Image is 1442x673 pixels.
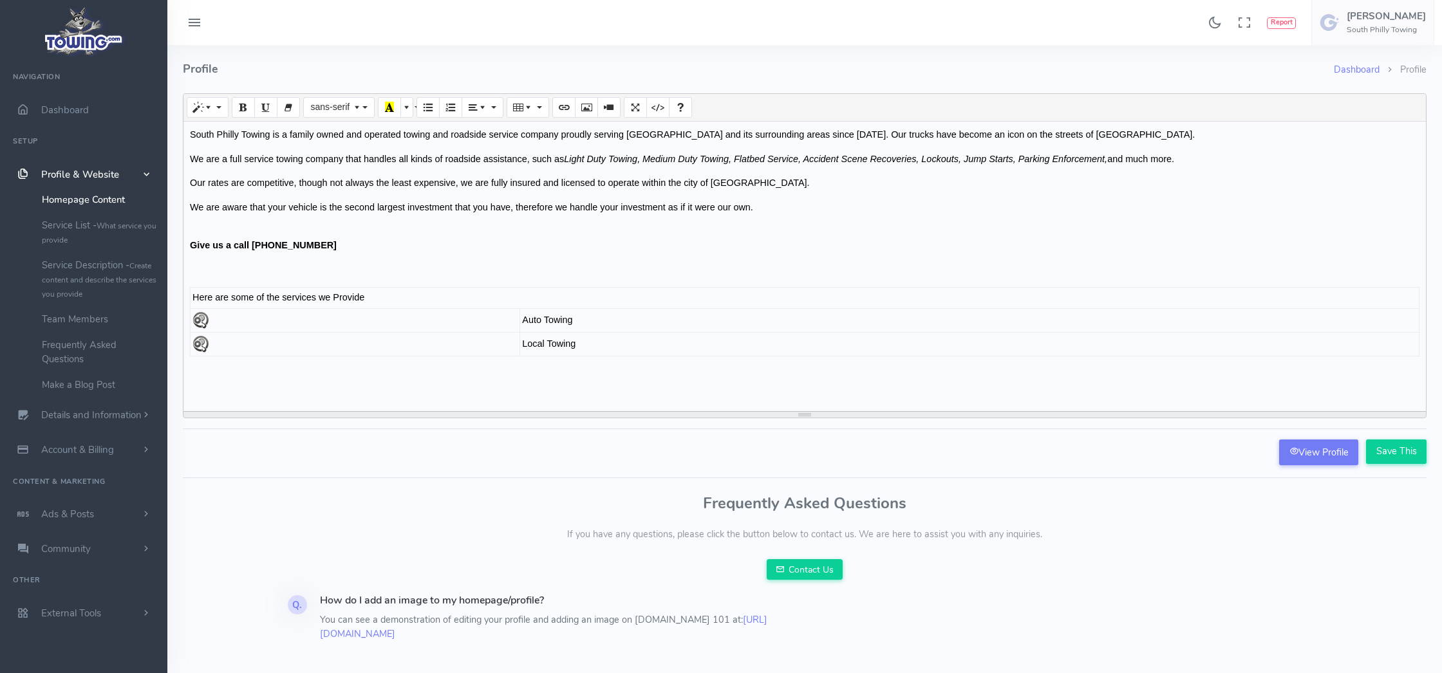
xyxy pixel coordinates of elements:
span: Community [41,542,91,555]
h6: South Philly Towing [1347,26,1426,34]
span: sans-serif [310,102,350,112]
a: Homepage Content [32,187,167,212]
p: We are a full service towing company that handles all kinds of roadside assistance, such as and m... [190,152,1419,167]
a: Dashboard [1334,63,1380,76]
img: Local Towing [192,336,209,353]
button: Report [1267,17,1296,29]
p: If you have any questions, please click the button below to contact us. We are here to assist you... [183,528,1427,542]
button: Full Screen [624,97,647,118]
span: Details and Information [41,409,142,422]
button: Help [669,97,692,118]
button: Picture [575,97,598,118]
button: Link (⌘+K) [552,97,576,118]
button: Unordered list (⌘+⇧+NUM7) [417,97,440,118]
li: Profile [1380,63,1427,77]
a: Make a Blog Post [32,372,167,398]
a: [URL][DOMAIN_NAME] [320,613,767,640]
strong: Give us a call [PHONE_NUMBER] [190,240,337,250]
a: View Profile [1279,439,1358,465]
button: Recent Color [378,97,401,118]
p: Our rates are competitive, though not always the least expensive, we are fully insured and licens... [190,176,1419,190]
button: Code View [646,97,669,118]
div: Q. [288,595,307,614]
small: Create content and describe the services you provide [42,261,156,299]
a: Team Members [32,306,167,332]
button: More Color [400,97,413,118]
h3: Frequently Asked Questions [183,495,1427,512]
span: Ads & Posts [41,508,94,521]
td: Local Towing [520,332,1419,356]
button: Underline (⌘+U) [254,97,277,118]
p: You can see a demonstration of editing your profile and adding an image on [DOMAIN_NAME] 101 at: [320,613,797,641]
button: Table [507,97,548,118]
div: resize [183,412,1426,418]
input: Save This [1366,439,1427,464]
a: Frequently Asked Questions [32,332,167,372]
a: Service List -What service you provide [32,212,167,252]
td: Here are some of the services we Provide [191,288,1419,309]
a: Contact Us [767,559,843,580]
img: logo [41,4,127,59]
span: Dashboard [41,104,89,116]
p: South Philly Towing is a family owned and operated towing and roadside service company proudly se... [190,128,1419,142]
img: user-image [1320,12,1340,33]
span: External Tools [41,607,101,620]
button: Bold (⌘+B) [232,97,255,118]
em: Light Duty Towing, Medium Duty Towing, Flatbed Service, Accident Scene Recoveries, Lockouts, Jump... [564,154,1107,164]
small: What service you provide [42,221,156,245]
p: We are aware that your vehicle is the second largest investment that you have, therefore we handl... [190,201,1419,215]
span: Profile & Website [41,168,119,181]
span: Account & Billing [41,443,114,456]
h4: How do I add an image to my homepage/profile? [320,595,797,607]
button: Style [187,97,229,118]
h5: [PERSON_NAME] [1347,11,1426,21]
h4: Profile [183,45,1334,93]
button: Font Family [303,97,374,118]
td: Auto Towing [520,308,1419,332]
img: Auto Towing [192,312,209,329]
button: Ordered list (⌘+⇧+NUM8) [439,97,462,118]
button: Paragraph [462,97,503,118]
a: Service Description -Create content and describe the services you provide [32,252,167,306]
button: Remove Font Style (⌘+\) [277,97,300,118]
button: Video [597,97,621,118]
